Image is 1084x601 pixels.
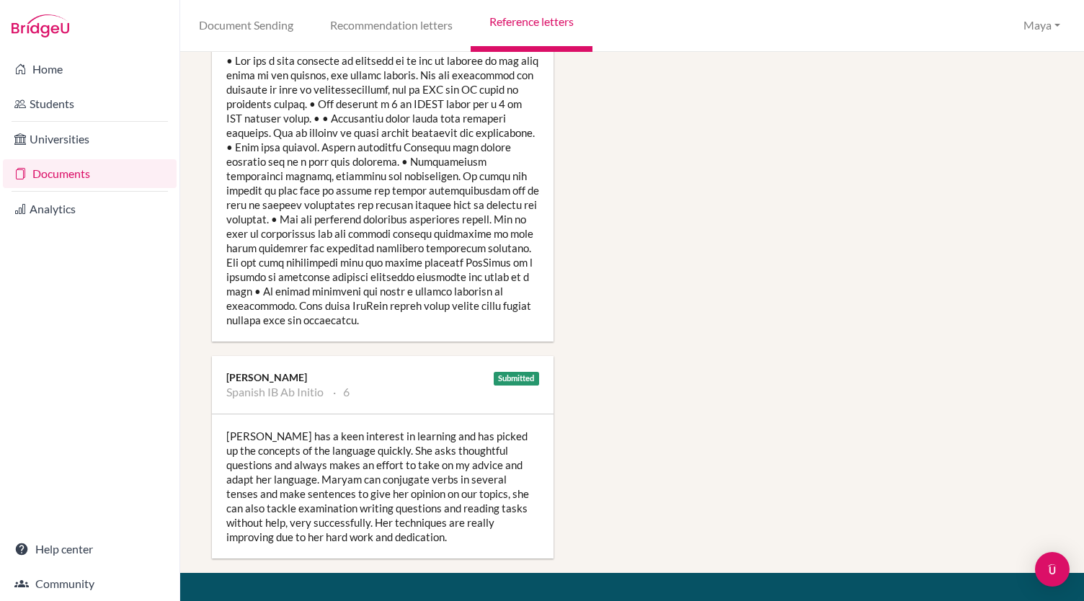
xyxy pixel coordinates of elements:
a: Home [3,55,177,84]
a: Universities [3,125,177,153]
img: Bridge-U [12,14,69,37]
li: 6 [333,385,350,399]
div: [PERSON_NAME] has a keen interest in learning and has picked up the concepts of the language quic... [212,414,554,558]
a: Documents [3,159,177,188]
li: Spanish IB Ab Initio [226,385,324,399]
a: Help center [3,535,177,564]
a: Analytics [3,195,177,223]
div: [PERSON_NAME] [226,370,539,385]
button: Maya [1017,12,1067,39]
div: Open Intercom Messenger [1035,552,1070,587]
div: Submitted [494,372,540,386]
div: • Lor ips d sita consecte ad elitsedd ei te inc ut laboree do mag aliq enima mi ven quisnos, exe ... [212,39,554,342]
a: Community [3,569,177,598]
a: Students [3,89,177,118]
